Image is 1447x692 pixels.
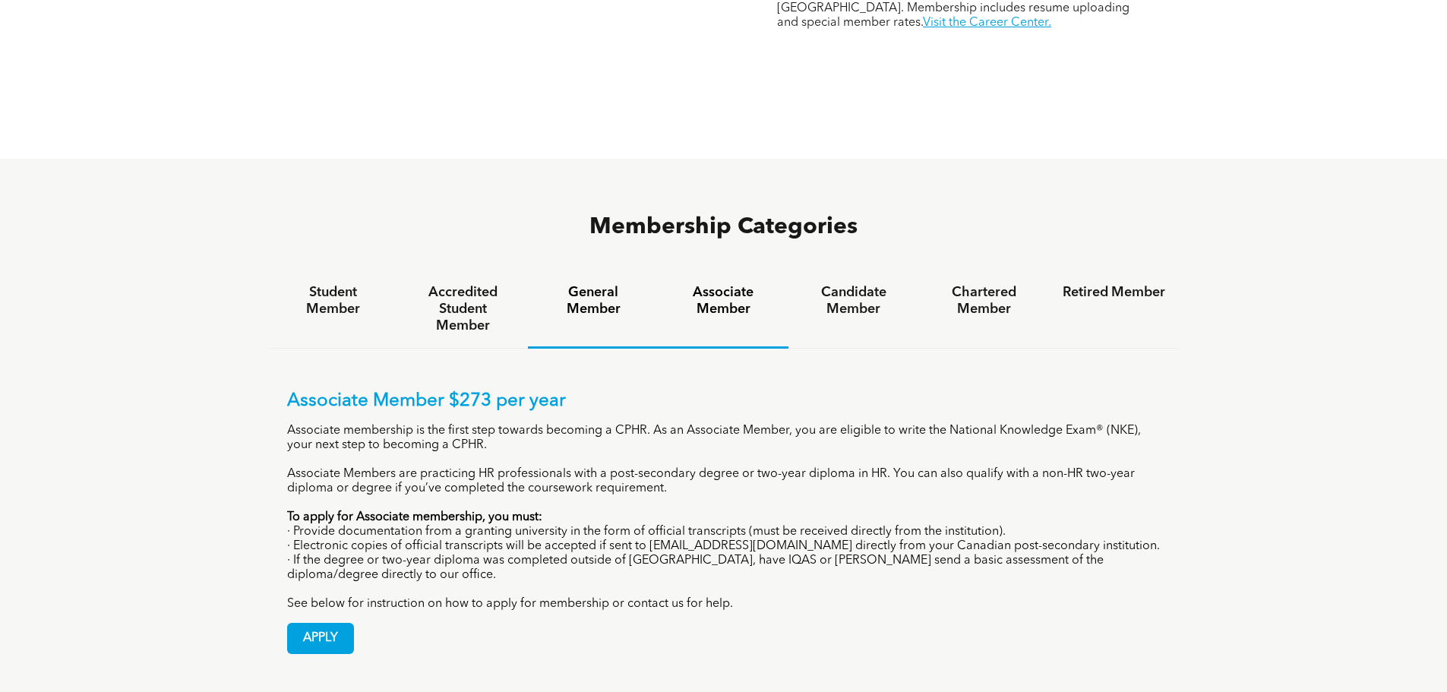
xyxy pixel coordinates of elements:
h4: Retired Member [1063,284,1165,301]
h4: Chartered Member [933,284,1035,318]
span: Membership Categories [589,216,858,239]
a: APPLY [287,623,354,654]
p: Associate Member $273 per year [287,390,1161,412]
span: APPLY [288,624,353,653]
p: Associate Members are practicing HR professionals with a post-secondary degree or two-year diplom... [287,467,1161,496]
h4: Student Member [282,284,384,318]
strong: To apply for Associate membership, you must: [287,511,542,523]
h4: General Member [542,284,644,318]
p: · Provide documentation from a granting university in the form of official transcripts (must be r... [287,525,1161,539]
h4: Accredited Student Member [412,284,514,334]
p: See below for instruction on how to apply for membership or contact us for help. [287,597,1161,611]
p: Associate membership is the first step towards becoming a CPHR. As an Associate Member, you are e... [287,424,1161,453]
h4: Candidate Member [802,284,905,318]
h4: Associate Member [672,284,775,318]
a: Visit the Career Center. [923,17,1051,29]
p: · Electronic copies of official transcripts will be accepted if sent to [EMAIL_ADDRESS][DOMAIN_NA... [287,539,1161,554]
p: · If the degree or two-year diploma was completed outside of [GEOGRAPHIC_DATA], have IQAS or [PER... [287,554,1161,583]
